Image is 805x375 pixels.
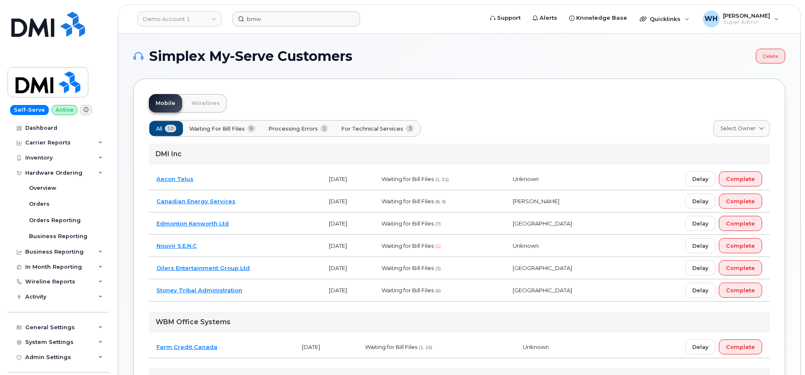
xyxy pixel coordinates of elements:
[381,220,434,227] span: Waiting for Bill Files
[320,125,328,132] span: 1
[435,244,441,249] span: (1)
[156,344,217,350] a: Farm Credit Canada
[435,177,449,182] span: (1, 31)
[419,345,432,350] span: (1, 16)
[149,312,770,333] div: WBM Office Systems
[513,220,572,227] span: [GEOGRAPHIC_DATA]
[523,344,549,350] span: Unknown
[685,283,715,298] button: Delay
[726,242,755,250] span: Complete
[381,265,434,271] span: Waiting for Bill Files
[719,171,762,186] button: Complete
[189,125,245,133] span: Waiting for Bill Files
[435,221,441,227] span: (7)
[268,125,318,133] span: Processing Errors
[719,260,762,275] button: Complete
[692,220,708,228] span: Delay
[294,336,358,358] td: [DATE]
[692,264,708,272] span: Delay
[156,176,193,182] a: Aecon Telus
[247,125,255,132] span: 9
[321,168,374,190] td: [DATE]
[365,344,417,350] span: Waiting for Bill Files
[719,339,762,354] button: Complete
[513,287,572,294] span: [GEOGRAPHIC_DATA]
[692,242,708,250] span: Delay
[726,264,755,272] span: Complete
[149,50,352,63] span: Simplex My-Serve Customers
[381,198,434,205] span: Waiting for Bill Files
[321,257,374,279] td: [DATE]
[341,125,403,133] span: For Technical Services
[692,343,708,351] span: Delay
[185,94,227,113] a: Wirelines
[321,279,374,302] td: [DATE]
[435,266,441,271] span: (3)
[156,242,197,249] a: Nouvir S.E.N.C
[685,171,715,186] button: Delay
[156,287,242,294] a: Stoney Tribal Administration
[321,235,374,257] td: [DATE]
[719,238,762,253] button: Complete
[726,197,755,205] span: Complete
[719,216,762,231] button: Complete
[321,190,374,212] td: [DATE]
[685,194,715,209] button: Delay
[406,125,414,132] span: 3
[726,286,755,294] span: Complete
[381,242,434,249] span: Waiting for Bill Files
[692,175,708,183] span: Delay
[381,287,434,294] span: Waiting for Bill Files
[685,216,715,231] button: Delay
[692,197,708,205] span: Delay
[685,238,715,253] button: Delay
[513,265,572,271] span: [GEOGRAPHIC_DATA]
[726,343,755,351] span: Complete
[513,242,539,249] span: Unknown
[719,283,762,298] button: Complete
[726,220,755,228] span: Complete
[726,175,755,183] span: Complete
[321,212,374,235] td: [DATE]
[156,198,236,205] a: Canadian Energy Services
[720,125,756,132] span: Select Owner
[156,265,250,271] a: Oilers Entertainment Group Ltd
[713,120,770,137] a: Select Owner
[435,288,441,294] span: (6)
[149,94,182,113] a: Mobile
[156,220,229,227] a: Edmonton Kenworth Ltd
[513,198,559,205] span: [PERSON_NAME]
[685,260,715,275] button: Delay
[381,176,434,182] span: Waiting for Bill Files
[756,49,785,63] a: Delete
[692,286,708,294] span: Delay
[685,339,715,354] button: Delay
[719,194,762,209] button: Complete
[513,176,539,182] span: Unknown
[149,144,770,165] div: DMI Inc
[435,199,446,205] span: (8, 9)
